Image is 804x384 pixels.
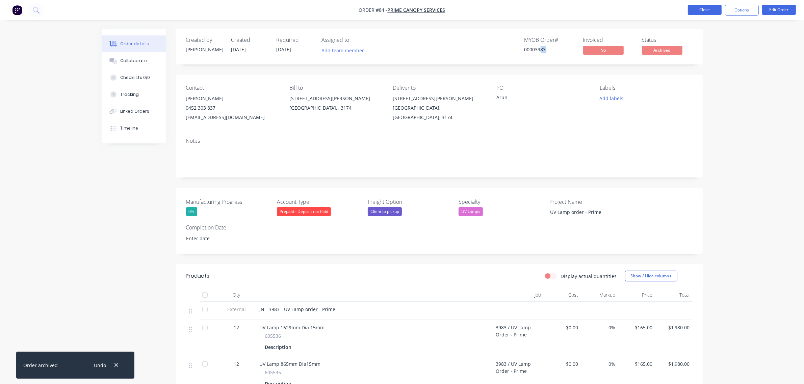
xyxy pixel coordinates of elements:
[186,113,279,122] div: [EMAIL_ADDRESS][DOMAIN_NAME]
[547,324,578,331] span: $0.00
[393,103,485,122] div: [GEOGRAPHIC_DATA], [GEOGRAPHIC_DATA], 3174
[642,46,682,54] span: Archived
[260,324,325,331] span: UV Lamp 1629mm Dia 15mm
[621,360,653,367] span: $165.00
[688,5,722,15] button: Close
[265,369,281,376] span: 605535
[762,5,796,15] button: Edit Order
[393,85,485,91] div: Deliver to
[289,94,382,103] div: [STREET_ADDRESS][PERSON_NAME]
[120,108,149,114] div: Linked Orders
[496,85,589,91] div: PO
[289,94,382,115] div: [STREET_ADDRESS][PERSON_NAME][GEOGRAPHIC_DATA], , 3174
[120,125,138,131] div: Timeline
[186,138,693,144] div: Notes
[186,207,197,216] div: 0%
[368,198,452,206] label: Freight Option
[265,342,294,352] div: Description
[658,360,690,367] span: $1,980.00
[186,272,210,280] div: Products
[655,288,693,302] div: Total
[186,94,279,103] div: [PERSON_NAME]
[289,85,382,91] div: Bill to
[186,198,270,206] label: Manufacturing Progress
[524,46,575,53] div: 00003983
[102,52,166,69] button: Collaborate
[545,207,629,217] div: UV Lamp order - Prime
[90,361,109,370] button: Undo
[265,332,281,339] span: 605536
[583,46,624,54] span: No
[583,37,634,43] div: Invoiced
[459,198,543,206] label: Specialty
[549,198,634,206] label: Project Name
[234,360,239,367] span: 12
[459,207,483,216] div: UV Lamps
[181,233,265,243] input: Enter date
[102,120,166,137] button: Timeline
[393,94,485,122] div: [STREET_ADDRESS][PERSON_NAME][GEOGRAPHIC_DATA], [GEOGRAPHIC_DATA], 3174
[388,7,445,13] a: Prime Canopy Services
[102,35,166,52] button: Order details
[618,288,655,302] div: Price
[496,94,581,103] div: Arun
[260,306,336,312] span: JN - 3983 - UV Lamp order - Prime
[625,271,677,281] button: Show / Hide columns
[277,46,291,53] span: [DATE]
[322,46,368,55] button: Add team member
[186,94,279,122] div: [PERSON_NAME]0452 303 837[EMAIL_ADDRESS][DOMAIN_NAME]
[231,37,268,43] div: Created
[186,46,223,53] div: [PERSON_NAME]
[186,85,279,91] div: Contact
[120,58,147,64] div: Collaborate
[584,324,616,331] span: 0%
[231,46,246,53] span: [DATE]
[581,288,618,302] div: Markup
[621,324,653,331] span: $165.00
[596,94,627,103] button: Add labels
[186,103,279,113] div: 0452 303 837
[289,103,382,113] div: [GEOGRAPHIC_DATA], , 3174
[219,306,254,313] span: External
[102,103,166,120] button: Linked Orders
[216,288,257,302] div: Qty
[12,5,22,15] img: Factory
[322,37,389,43] div: Assigned to
[277,37,314,43] div: Required
[120,91,139,98] div: Tracking
[493,320,544,356] div: 3983 / UV Lamp Order - Prime
[277,198,361,206] label: Account Type
[277,207,331,216] div: Prepaid - Deposit not Paid
[547,360,578,367] span: $0.00
[120,41,149,47] div: Order details
[658,324,690,331] span: $1,980.00
[120,75,150,81] div: Checklists 0/0
[584,360,616,367] span: 0%
[493,288,544,302] div: Job
[186,37,223,43] div: Created by
[368,207,402,216] div: Client to pickup
[318,46,367,55] button: Add team member
[642,37,693,43] div: Status
[102,69,166,86] button: Checklists 0/0
[359,7,388,13] span: Order #84 -
[561,273,617,280] label: Display actual quantities
[600,85,692,91] div: Labels
[544,288,581,302] div: Cost
[234,324,239,331] span: 12
[186,223,270,231] label: Completion Date
[260,361,321,367] span: UV Lamp 865mm Dia15mm
[524,37,575,43] div: MYOB Order #
[102,86,166,103] button: Tracking
[393,94,485,103] div: [STREET_ADDRESS][PERSON_NAME]
[725,5,759,16] button: Options
[23,362,58,369] div: Order archived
